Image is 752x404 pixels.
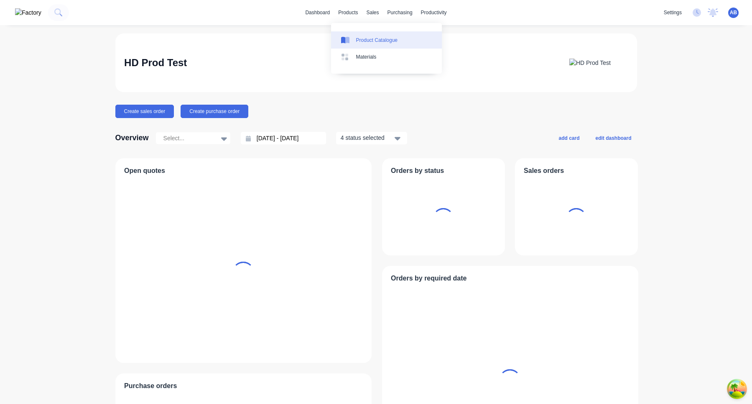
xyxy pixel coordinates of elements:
button: 4 status selected [336,132,407,144]
a: Product Catalogue [331,31,442,48]
button: edit dashboard [590,132,637,143]
div: products [334,6,362,19]
span: Orders by required date [391,273,466,283]
span: Purchase orders [124,381,177,391]
div: sales [362,6,383,19]
a: dashboard [301,6,334,19]
button: Create purchase order [181,105,248,118]
span: Sales orders [524,166,564,176]
img: Factory [15,8,41,17]
div: Materials [356,53,377,61]
div: purchasing [383,6,417,19]
div: productivity [417,6,451,19]
div: settings [660,6,686,19]
div: Product Catalogue [356,36,398,44]
img: HD Prod Test [569,59,611,67]
span: Orders by status [391,166,444,176]
div: 4 status selected [341,134,393,142]
span: Open quotes [124,166,165,176]
button: Create sales order [115,105,174,118]
button: add card [553,132,585,143]
a: Materials [331,49,442,65]
button: Open Tanstack query devtools [729,381,745,397]
div: HD Prod Test [124,54,187,71]
div: Overview [115,130,149,147]
span: AB [730,9,737,16]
